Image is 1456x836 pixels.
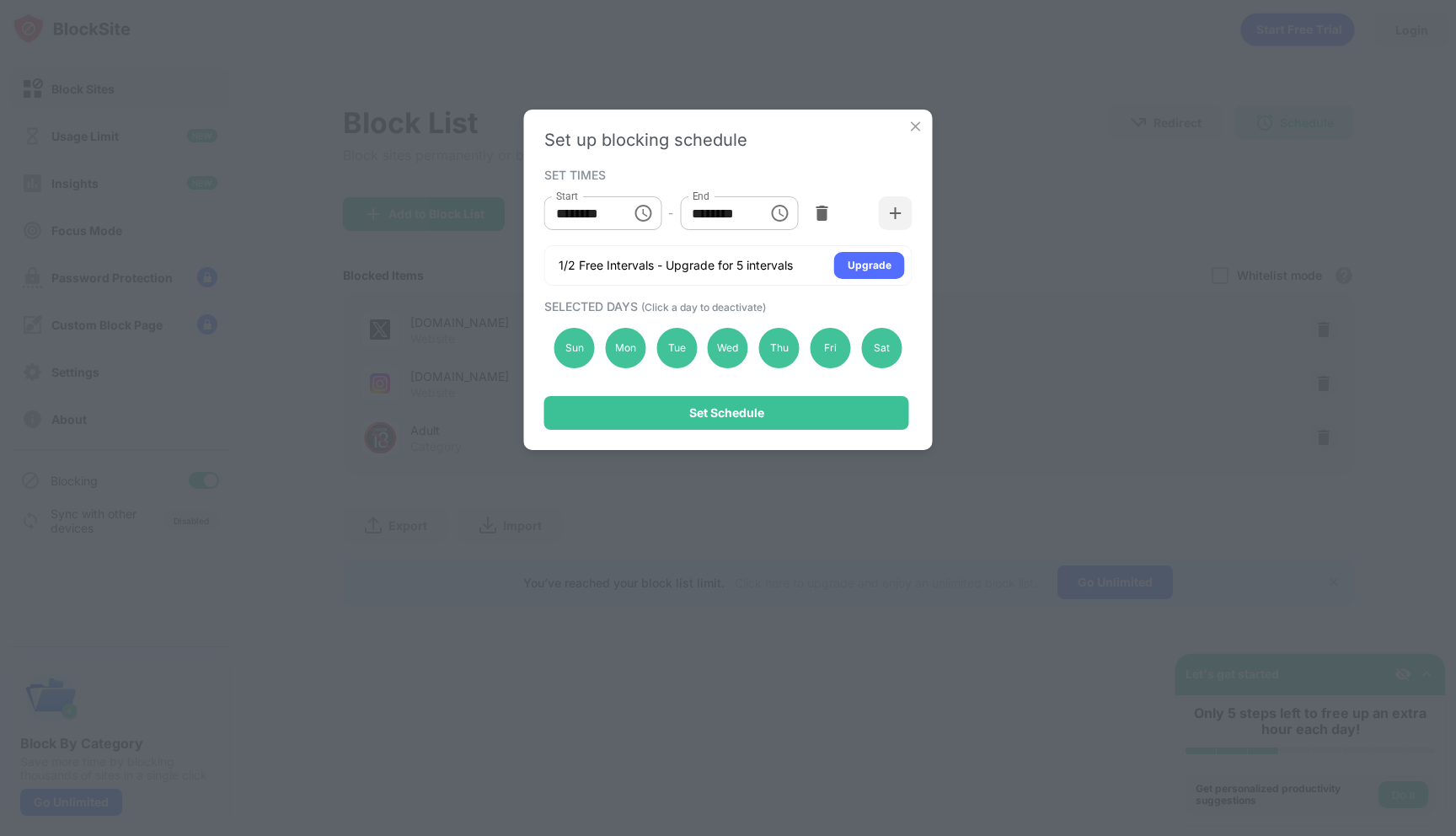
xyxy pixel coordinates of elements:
img: x-button.svg [907,118,924,135]
div: Set Schedule [689,406,764,420]
div: Fri [811,328,851,368]
div: SELECTED DAYS [544,299,908,313]
div: Upgrade [848,257,891,274]
div: Tue [656,328,697,368]
label: End [692,189,709,203]
button: Choose time, selected time is 1:00 PM [763,196,796,230]
div: - [668,204,673,222]
div: Thu [759,328,800,368]
div: Mon [605,328,645,368]
button: Choose time, selected time is 8:00 AM [626,196,660,230]
div: Set up blocking schedule [544,130,913,150]
div: 1/2 Free Intervals - Upgrade for 5 intervals [559,257,793,274]
label: Start [556,189,578,203]
div: Wed [708,328,748,368]
div: SET TIMES [544,168,908,181]
div: Sun [554,328,595,368]
span: (Click a day to deactivate) [641,301,766,313]
div: Sat [861,328,902,368]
